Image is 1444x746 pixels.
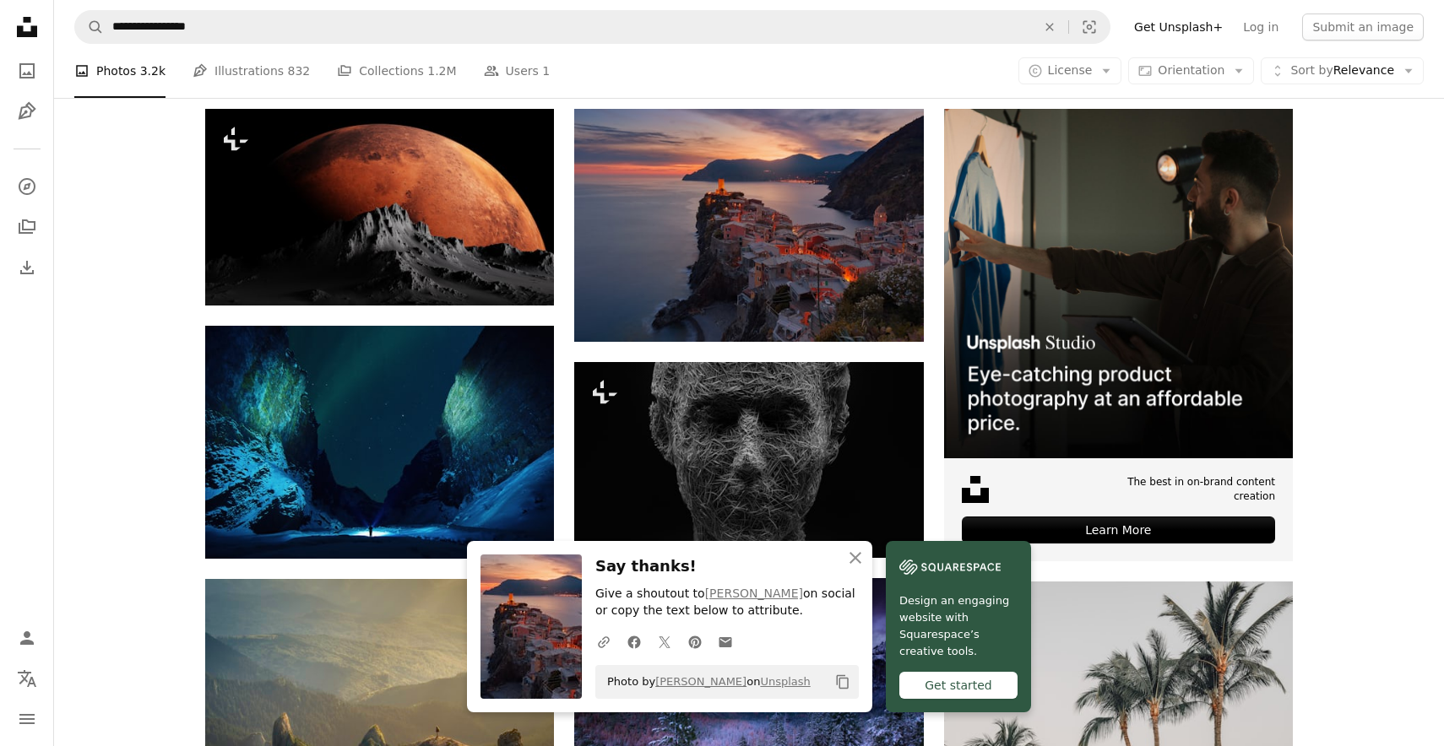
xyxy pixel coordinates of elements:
img: file-1606177908946-d1eed1cbe4f5image [899,554,1001,580]
span: 1 [542,62,550,80]
a: Share on Twitter [649,624,680,658]
a: Collections [10,210,44,244]
span: Orientation [1158,63,1224,77]
form: Find visuals sitewide [74,10,1110,44]
div: Learn More [962,516,1275,543]
a: Log in [1233,14,1289,41]
a: Share over email [710,624,741,658]
button: License [1018,57,1122,84]
span: Relevance [1290,62,1394,79]
a: The best in on-brand content creationLearn More [944,109,1293,561]
a: Users 1 [484,44,551,98]
button: Search Unsplash [75,11,104,43]
button: Clear [1031,11,1068,43]
span: 832 [288,62,311,80]
a: Share on Facebook [619,624,649,658]
img: a red moon rising over the top of a mountain [205,109,554,305]
a: Photos [10,54,44,88]
a: Explore [10,170,44,203]
a: Illustrations 832 [193,44,310,98]
a: Get Unsplash+ [1124,14,1233,41]
a: a red moon rising over the top of a mountain [205,199,554,214]
a: [PERSON_NAME] [655,675,746,688]
a: landscape photography of mountain hit by sun rays [205,686,554,701]
div: Get started [899,672,1018,699]
h3: Say thanks! [595,554,859,579]
button: Orientation [1128,57,1254,84]
a: Log in / Sign up [10,621,44,655]
button: Sort byRelevance [1261,57,1424,84]
a: Share on Pinterest [680,624,710,658]
span: Design an engaging website with Squarespace’s creative tools. [899,592,1018,659]
a: aerial view of village on mountain cliff during orange sunset [574,218,923,233]
a: Download History [10,251,44,284]
a: a black and white photo of a man's face [574,451,923,467]
a: Illustrations [10,95,44,128]
a: Design an engaging website with Squarespace’s creative tools.Get started [886,541,1031,712]
span: Photo by on [599,668,811,695]
span: The best in on-brand content creation [1083,475,1275,504]
img: northern lights [205,326,554,559]
a: northern lights [205,434,554,449]
a: Home — Unsplash [10,10,44,47]
a: Unsplash [760,675,810,688]
a: [PERSON_NAME] [705,587,803,600]
img: file-1715714098234-25b8b4e9d8faimage [944,109,1293,457]
button: Visual search [1069,11,1110,43]
button: Submit an image [1302,14,1424,41]
button: Copy to clipboard [828,668,857,696]
a: green palm tree under white sky during daytime [944,689,1293,705]
p: Give a shoutout to on social or copy the text below to attribute. [595,586,859,619]
img: aerial view of village on mountain cliff during orange sunset [574,109,923,341]
button: Language [10,662,44,695]
a: Collections 1.2M [337,44,456,98]
img: a black and white photo of a man's face [574,362,923,558]
span: License [1048,63,1093,77]
span: 1.2M [427,62,456,80]
img: file-1631678316303-ed18b8b5cb9cimage [962,476,989,503]
span: Sort by [1290,63,1333,77]
button: Menu [10,702,44,736]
